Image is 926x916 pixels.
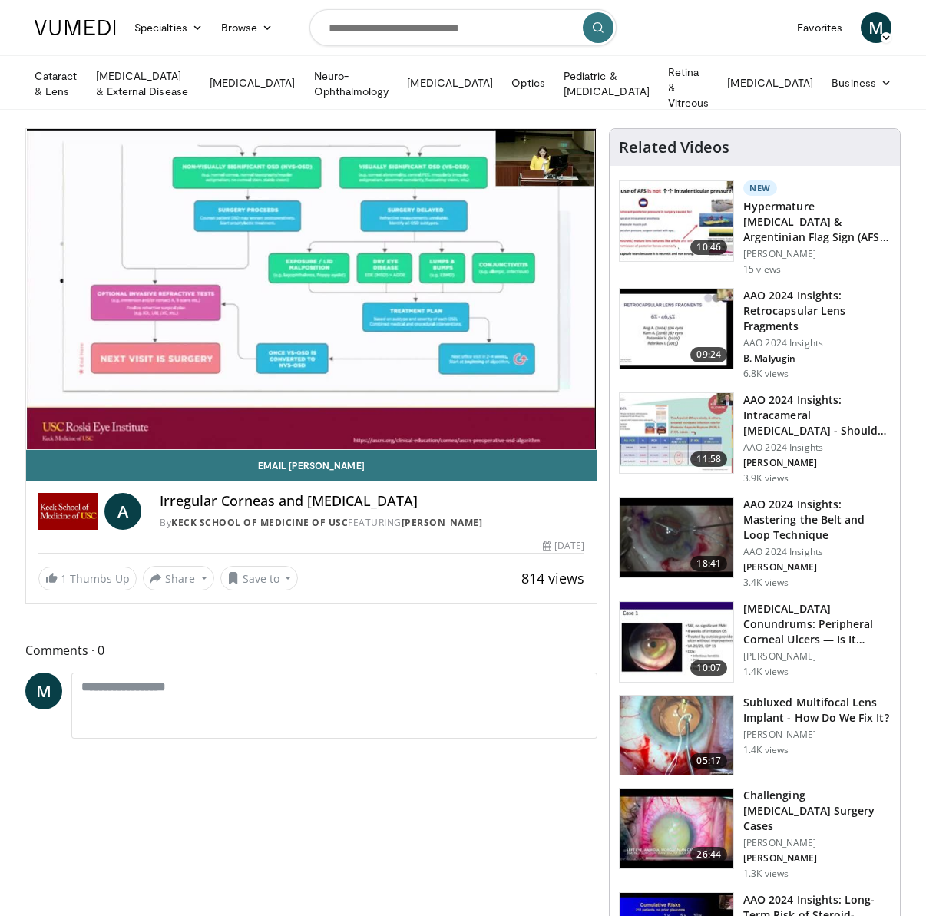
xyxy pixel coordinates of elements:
p: [PERSON_NAME] [743,729,891,741]
a: Cataract & Lens [25,68,87,99]
p: 15 views [743,263,781,276]
a: [MEDICAL_DATA] & External Disease [87,68,200,99]
a: [PERSON_NAME] [402,516,483,529]
p: B. Malyugin [743,352,891,365]
a: [MEDICAL_DATA] [718,68,822,98]
div: [DATE] [543,539,584,553]
span: 26:44 [690,847,727,862]
span: 18:41 [690,556,727,571]
h3: Challenging [MEDICAL_DATA] Surgery Cases [743,788,891,834]
button: Share [143,566,214,590]
p: 1.4K views [743,744,789,756]
h3: AAO 2024 Insights: Retrocapsular Lens Fragments [743,288,891,334]
a: 10:07 [MEDICAL_DATA] Conundrums: Peripheral Corneal Ulcers — Is It Infectious or I… [PERSON_NAME]... [619,601,891,683]
a: Favorites [788,12,852,43]
p: 6.8K views [743,368,789,380]
span: 05:17 [690,753,727,769]
p: 3.4K views [743,577,789,589]
p: [PERSON_NAME] [743,248,891,260]
img: de733f49-b136-4bdc-9e00-4021288efeb7.150x105_q85_crop-smart_upscale.jpg [620,393,733,473]
span: 11:58 [690,451,727,467]
video-js: Video Player [26,129,597,450]
a: [MEDICAL_DATA] [398,68,502,98]
span: 09:24 [690,347,727,362]
a: Business [822,68,901,98]
p: [PERSON_NAME] [743,561,891,574]
h4: Related Videos [619,138,729,157]
img: 40c8dcf9-ac14-45af-8571-bda4a5b229bd.150x105_q85_crop-smart_upscale.jpg [620,181,733,261]
p: 3.9K views [743,472,789,484]
p: AAO 2024 Insights [743,441,891,454]
a: [MEDICAL_DATA] [200,68,305,98]
img: 22a3a3a3-03de-4b31-bd81-a17540334f4a.150x105_q85_crop-smart_upscale.jpg [620,498,733,577]
a: Browse [212,12,283,43]
div: By FEATURING [160,516,584,530]
p: [PERSON_NAME] [743,837,891,849]
a: A [104,493,141,530]
a: Optics [502,68,554,98]
span: 10:46 [690,240,727,255]
span: 814 views [521,569,584,587]
p: [PERSON_NAME] [743,852,891,865]
h3: Subluxed Multifocal Lens Implant - How Do We Fix It? [743,695,891,726]
a: 26:44 Challenging [MEDICAL_DATA] Surgery Cases [PERSON_NAME] [PERSON_NAME] 1.3K views [619,788,891,880]
p: [PERSON_NAME] [743,650,891,663]
a: Email [PERSON_NAME] [26,450,597,481]
a: 10:46 New Hypermature [MEDICAL_DATA] & Argentinian Flag Sign (AFS): Reassessing How… [PERSON_NAME... [619,180,891,276]
input: Search topics, interventions [309,9,617,46]
a: M [25,673,62,709]
img: 5ede7c1e-2637-46cb-a546-16fd546e0e1e.150x105_q85_crop-smart_upscale.jpg [620,602,733,682]
span: 10:07 [690,660,727,676]
img: 05a6f048-9eed-46a7-93e1-844e43fc910c.150x105_q85_crop-smart_upscale.jpg [620,789,733,868]
a: 1 Thumbs Up [38,567,137,590]
a: M [861,12,891,43]
p: 1.3K views [743,868,789,880]
a: Pediatric & [MEDICAL_DATA] [554,68,659,99]
a: 18:41 AAO 2024 Insights: Mastering the Belt and Loop Technique AAO 2024 Insights [PERSON_NAME] 3.... [619,497,891,589]
img: Keck School of Medicine of USC [38,493,98,530]
p: AAO 2024 Insights [743,337,891,349]
h3: [MEDICAL_DATA] Conundrums: Peripheral Corneal Ulcers — Is It Infectious or I… [743,601,891,647]
a: Retina & Vitreous [659,72,719,103]
h3: AAO 2024 Insights: Intracameral [MEDICAL_DATA] - Should We Dilute It? … [743,392,891,438]
span: 1 [61,571,67,586]
p: [PERSON_NAME] [743,457,891,469]
p: New [743,180,777,196]
p: AAO 2024 Insights [743,546,891,558]
p: 1.4K views [743,666,789,678]
a: 09:24 AAO 2024 Insights: Retrocapsular Lens Fragments AAO 2024 Insights B. Malyugin 6.8K views [619,288,891,380]
a: 05:17 Subluxed Multifocal Lens Implant - How Do We Fix It? [PERSON_NAME] 1.4K views [619,695,891,776]
button: Save to [220,566,299,590]
h3: Hypermature [MEDICAL_DATA] & Argentinian Flag Sign (AFS): Reassessing How… [743,199,891,245]
a: Neuro-Ophthalmology [305,68,399,99]
img: 01f52a5c-6a53-4eb2-8a1d-dad0d168ea80.150x105_q85_crop-smart_upscale.jpg [620,289,733,369]
img: VuMedi Logo [35,20,116,35]
h4: Irregular Corneas and [MEDICAL_DATA] [160,493,584,510]
a: Specialties [125,12,212,43]
img: 3fc25be6-574f-41c0-96b9-b0d00904b018.150x105_q85_crop-smart_upscale.jpg [620,696,733,775]
h3: AAO 2024 Insights: Mastering the Belt and Loop Technique [743,497,891,543]
a: Keck School of Medicine of USC [171,516,348,529]
a: 11:58 AAO 2024 Insights: Intracameral [MEDICAL_DATA] - Should We Dilute It? … AAO 2024 Insights [... [619,392,891,484]
span: Comments 0 [25,640,597,660]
